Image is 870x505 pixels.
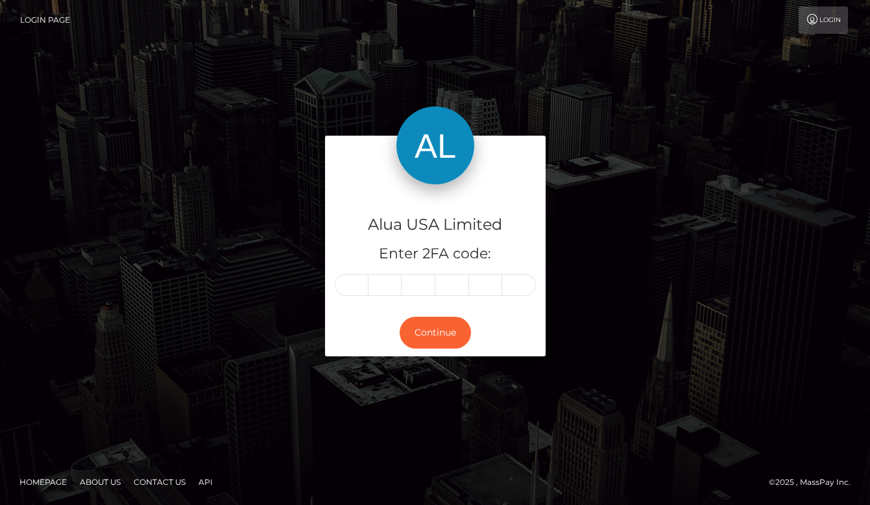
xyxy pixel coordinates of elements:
[193,472,218,492] a: API
[14,472,72,492] a: Homepage
[128,472,191,492] a: Contact Us
[400,317,471,349] button: Continue
[799,6,848,34] a: Login
[335,244,536,264] h5: Enter 2FA code:
[20,6,70,34] a: Login Page
[769,475,860,489] div: © 2025 , MassPay Inc.
[335,214,536,236] h4: Alua USA Limited
[75,472,126,492] a: About Us
[396,106,474,184] img: Alua USA Limited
